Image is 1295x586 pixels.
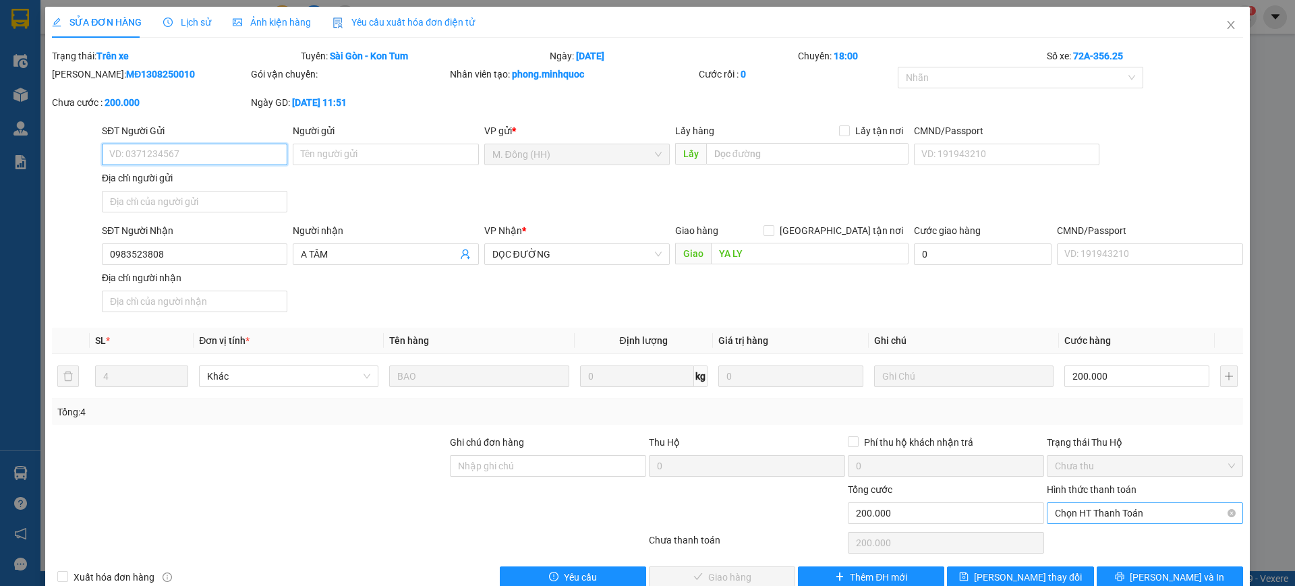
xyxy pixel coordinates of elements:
[95,335,106,346] span: SL
[299,49,548,63] div: Tuyến:
[102,171,287,185] div: Địa chỉ người gửi
[718,335,768,346] span: Giá trị hàng
[1220,365,1238,387] button: plus
[859,435,979,450] span: Phí thu hộ khách nhận trả
[576,51,604,61] b: [DATE]
[1045,49,1244,63] div: Số xe:
[389,335,429,346] span: Tên hàng
[850,570,907,585] span: Thêm ĐH mới
[706,143,909,165] input: Dọc đường
[914,225,981,236] label: Cước giao hàng
[207,366,370,386] span: Khác
[850,123,909,138] span: Lấy tận nơi
[450,67,696,82] div: Nhân viên tạo:
[675,143,706,165] span: Lấy
[512,69,584,80] b: phong.minhquoc
[1055,456,1235,476] span: Chưa thu
[163,17,211,28] span: Lịch sử
[675,243,711,264] span: Giao
[649,437,680,448] span: Thu Hộ
[848,484,892,495] span: Tổng cước
[874,365,1054,387] input: Ghi Chú
[333,18,343,28] img: icon
[450,437,524,448] label: Ghi chú đơn hàng
[1064,335,1111,346] span: Cước hàng
[52,18,61,27] span: edit
[718,365,863,387] input: 0
[647,533,846,556] div: Chưa thanh toán
[102,270,287,285] div: Địa chỉ người nhận
[251,67,447,82] div: Gói vận chuyển:
[293,123,478,138] div: Người gửi
[1130,570,1224,585] span: [PERSON_NAME] và In
[57,405,500,419] div: Tổng: 4
[1212,7,1250,45] button: Close
[52,17,142,28] span: SỬA ĐƠN HÀNG
[675,225,718,236] span: Giao hàng
[102,191,287,212] input: Địa chỉ của người gửi
[460,249,471,260] span: user-add
[548,49,797,63] div: Ngày:
[126,69,195,80] b: MĐ1308250010
[699,67,895,82] div: Cước rồi :
[450,455,646,477] input: Ghi chú đơn hàng
[774,223,909,238] span: [GEOGRAPHIC_DATA] tận nơi
[741,69,746,80] b: 0
[1226,20,1236,30] span: close
[1228,509,1236,517] span: close-circle
[68,570,160,585] span: Xuất hóa đơn hàng
[1055,503,1235,523] span: Chọn HT Thanh Toán
[675,125,714,136] span: Lấy hàng
[293,223,478,238] div: Người nhận
[1073,51,1123,61] b: 72A-356.25
[389,365,569,387] input: VD: Bàn, Ghế
[233,17,311,28] span: Ảnh kiện hàng
[492,244,662,264] span: DỌC ĐƯỜNG
[102,123,287,138] div: SĐT Người Gửi
[251,95,447,110] div: Ngày GD:
[834,51,858,61] b: 18:00
[484,225,522,236] span: VP Nhận
[102,223,287,238] div: SĐT Người Nhận
[974,570,1082,585] span: [PERSON_NAME] thay đổi
[199,335,250,346] span: Đơn vị tính
[959,572,969,583] span: save
[330,51,408,61] b: Sài Gòn - Kon Tum
[1057,223,1242,238] div: CMND/Passport
[163,18,173,27] span: clock-circle
[797,49,1045,63] div: Chuyến:
[694,365,708,387] span: kg
[869,328,1059,354] th: Ghi chú
[914,123,1099,138] div: CMND/Passport
[233,18,242,27] span: picture
[711,243,909,264] input: Dọc đường
[52,95,248,110] div: Chưa cước :
[105,97,140,108] b: 200.000
[52,67,248,82] div: [PERSON_NAME]:
[102,291,287,312] input: Địa chỉ của người nhận
[1047,484,1136,495] label: Hình thức thanh toán
[484,123,670,138] div: VP gửi
[96,51,129,61] b: Trên xe
[549,572,558,583] span: exclamation-circle
[333,17,475,28] span: Yêu cầu xuất hóa đơn điện tử
[620,335,668,346] span: Định lượng
[564,570,597,585] span: Yêu cầu
[163,573,172,582] span: info-circle
[292,97,347,108] b: [DATE] 11:51
[1115,572,1124,583] span: printer
[492,144,662,165] span: M. Đông (HH)
[835,572,844,583] span: plus
[57,365,79,387] button: delete
[914,243,1052,265] input: Cước giao hàng
[1047,435,1243,450] div: Trạng thái Thu Hộ
[51,49,299,63] div: Trạng thái:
